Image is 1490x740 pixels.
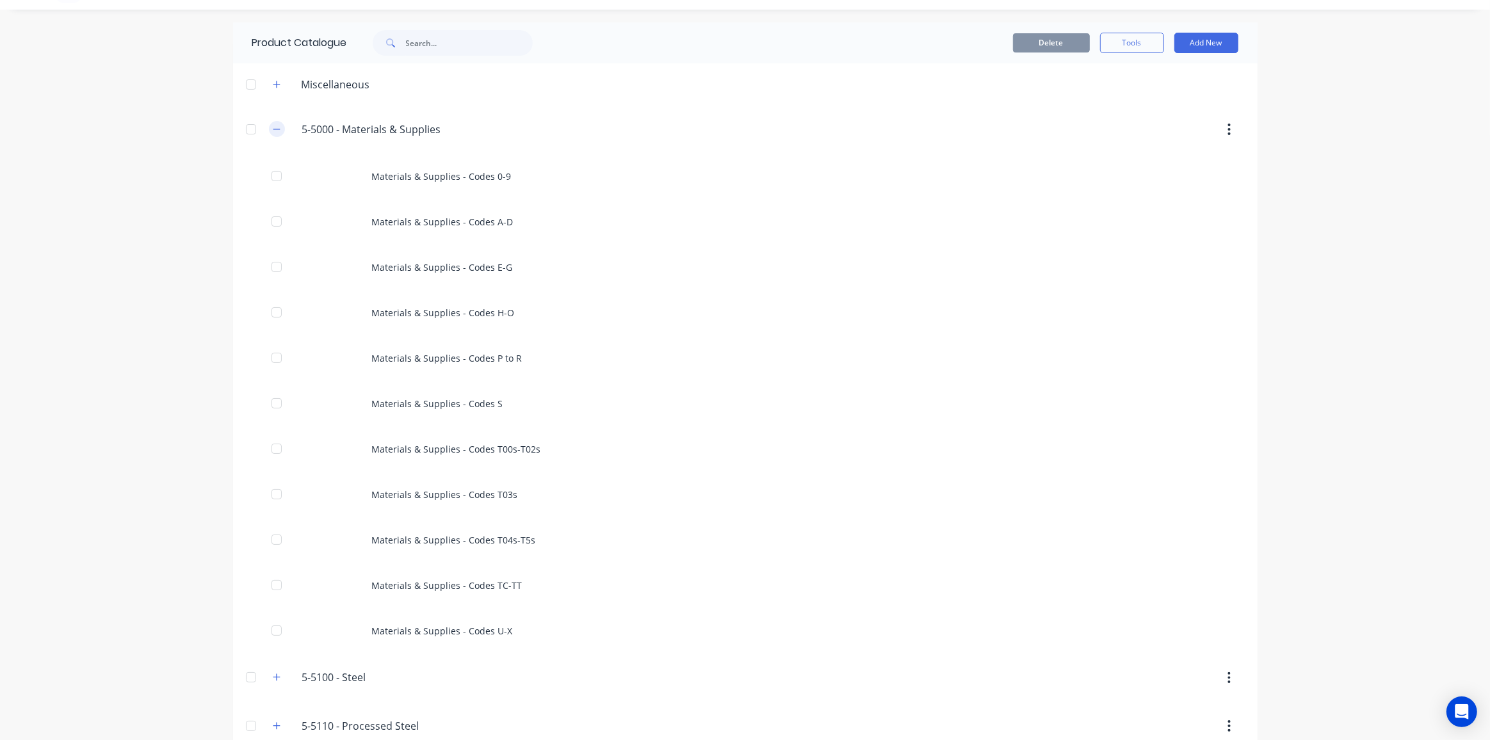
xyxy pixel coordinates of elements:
[233,381,1258,426] div: Materials & Supplies - Codes S
[233,608,1258,654] div: Materials & Supplies - Codes U-X
[1100,33,1164,53] button: Tools
[302,670,453,685] input: Enter category name
[302,122,453,137] input: Enter category name
[1174,33,1238,53] button: Add New
[233,22,347,63] div: Product Catalogue
[1446,696,1477,727] div: Open Intercom Messenger
[233,335,1258,381] div: Materials & Supplies - Codes P to R
[233,154,1258,199] div: Materials & Supplies - Codes 0-9
[233,472,1258,517] div: Materials & Supplies - Codes T03s
[1013,33,1090,52] button: Delete
[233,290,1258,335] div: Materials & Supplies - Codes H-O
[406,30,533,56] input: Search...
[233,563,1258,608] div: Materials & Supplies - Codes TC-TT
[302,718,453,734] input: Enter category name
[233,245,1258,290] div: Materials & Supplies - Codes E-G
[233,517,1258,563] div: Materials & Supplies - Codes T04s-T5s
[233,199,1258,245] div: Materials & Supplies - Codes A-D
[291,77,380,92] div: Miscellaneous
[233,426,1258,472] div: Materials & Supplies - Codes T00s-T02s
